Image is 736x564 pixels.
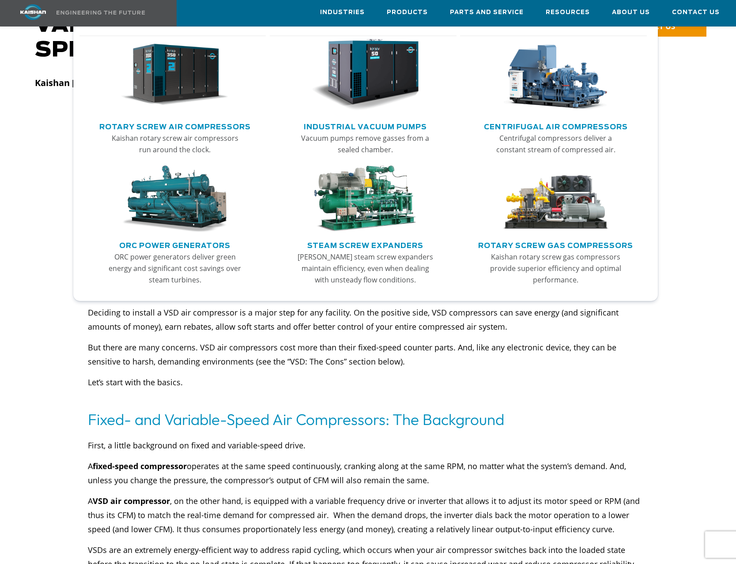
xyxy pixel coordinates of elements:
a: Products [387,0,428,24]
p: Kaishan rotary screw air compressors run around the clock. [107,132,243,155]
p: A operates at the same speed continuously, cranking along at the same RPM, no matter what the sys... [88,459,649,487]
a: ORC Power Generators [119,238,230,251]
span: Industries [320,8,365,18]
p: [PERSON_NAME] steam screw expanders maintain efficiency, even when dealing with unsteady flow con... [297,251,434,286]
a: Industrial Vacuum Pumps [304,119,427,132]
a: About Us [612,0,650,24]
a: Rotary Screw Air Compressors [99,119,251,132]
p: Deciding to install a VSD air compressor is a major step for any facility. On the positive side, ... [88,305,649,334]
p: Vacuum pumps remove gasses from a sealed chamber. [297,132,434,155]
img: Engineering the future [57,11,145,15]
h1: Variable-Speed vs Fixed-Speed Air Compressors [35,13,430,63]
a: Industries [320,0,365,24]
p: A , on the other hand, is equipped with a variable frequency drive or inverter that allows it to ... [88,494,649,536]
span: Parts and Service [450,8,524,18]
img: thumb-Industrial-Vacuum-Pumps [311,39,419,111]
a: Centrifugal Air Compressors [484,119,628,132]
span: Contact Us [672,8,720,18]
img: thumb-ORC-Power-Generators [121,165,229,233]
p: Centrifugal compressors deliver a constant stream of compressed air. [487,132,624,155]
img: thumb-Rotary-Screw-Gas-Compressors [502,165,610,233]
a: Parts and Service [450,0,524,24]
a: Rotary Screw Gas Compressors [478,238,633,251]
h3: Fixed- and Variable-Speed Air Compressors: The Background [88,407,649,432]
a: Resources [546,0,590,24]
p: Let’s start with the basics. [88,375,649,389]
strong: Kaishan [GEOGRAPHIC_DATA] | [DATE] | Uncategorized [35,77,273,89]
span: Resources [546,8,590,18]
strong: fixed-speed compressor [93,461,187,471]
p: ORC power generators deliver green energy and significant cost savings over steam turbines. [107,251,243,286]
strong: VSD air compressor [93,496,170,506]
span: About Us [612,8,650,18]
img: thumb-Centrifugal-Air-Compressors [502,39,610,111]
p: But there are many concerns. VSD air compressors cost more than their fixed-speed counter parts. ... [88,340,649,368]
img: thumb-Rotary-Screw-Air-Compressors [121,39,229,111]
a: Steam Screw Expanders [307,238,423,251]
p: First, a little background on fixed and variable-speed drive. [88,438,649,452]
p: Kaishan rotary screw gas compressors provide superior efficiency and optimal performance. [487,251,624,286]
a: Contact Us [672,0,720,24]
img: thumb-Steam-Screw-Expanders [311,165,419,233]
span: Products [387,8,428,18]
